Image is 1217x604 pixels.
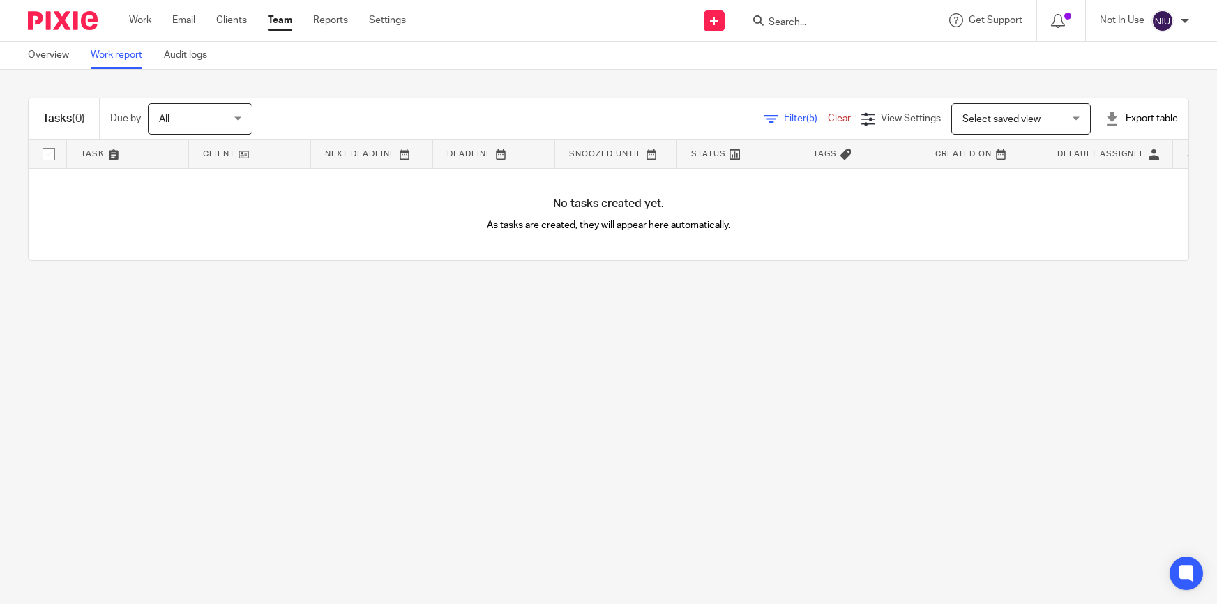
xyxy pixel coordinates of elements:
h1: Tasks [43,112,85,126]
a: Settings [369,13,406,27]
span: Tags [813,150,837,158]
span: Select saved view [962,114,1041,124]
a: Reports [313,13,348,27]
span: (0) [72,113,85,124]
p: As tasks are created, they will appear here automatically. [319,218,899,232]
a: Team [268,13,292,27]
a: Work report [91,42,153,69]
a: Audit logs [164,42,218,69]
span: View Settings [881,114,941,123]
a: Work [129,13,151,27]
p: Not In Use [1100,13,1144,27]
a: Clear [828,114,851,123]
span: All [159,114,169,124]
a: Overview [28,42,80,69]
span: Filter [784,114,828,123]
span: (5) [806,114,817,123]
input: Search [767,17,893,29]
p: Due by [110,112,141,126]
h4: No tasks created yet. [29,197,1188,211]
img: svg%3E [1151,10,1174,32]
span: Get Support [969,15,1022,25]
a: Clients [216,13,247,27]
div: Export table [1105,112,1178,126]
a: Email [172,13,195,27]
img: Pixie [28,11,98,30]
